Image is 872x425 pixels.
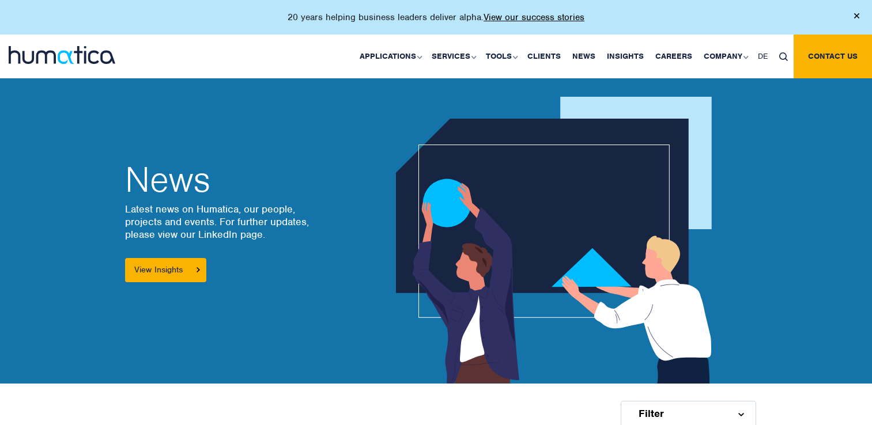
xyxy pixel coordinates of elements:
h2: News [125,162,318,197]
a: Services [426,35,480,78]
a: Contact us [794,35,872,78]
a: News [567,35,601,78]
span: Filter [639,409,664,418]
p: Latest news on Humatica, our people, projects and events. For further updates, please view our Li... [125,203,318,241]
a: Applications [354,35,426,78]
a: Careers [650,35,698,78]
a: View our success stories [484,12,584,23]
a: Tools [480,35,522,78]
a: Insights [601,35,650,78]
img: arrowicon [197,267,200,272]
img: d_arroww [738,413,743,416]
p: 20 years helping business leaders deliver alpha. [288,12,584,23]
img: news_ban1 [396,97,722,384]
img: search_icon [779,52,788,61]
img: logo [9,46,115,64]
a: DE [752,35,773,78]
a: View Insights [125,258,206,282]
span: DE [758,51,768,61]
a: Company [698,35,752,78]
a: Clients [522,35,567,78]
